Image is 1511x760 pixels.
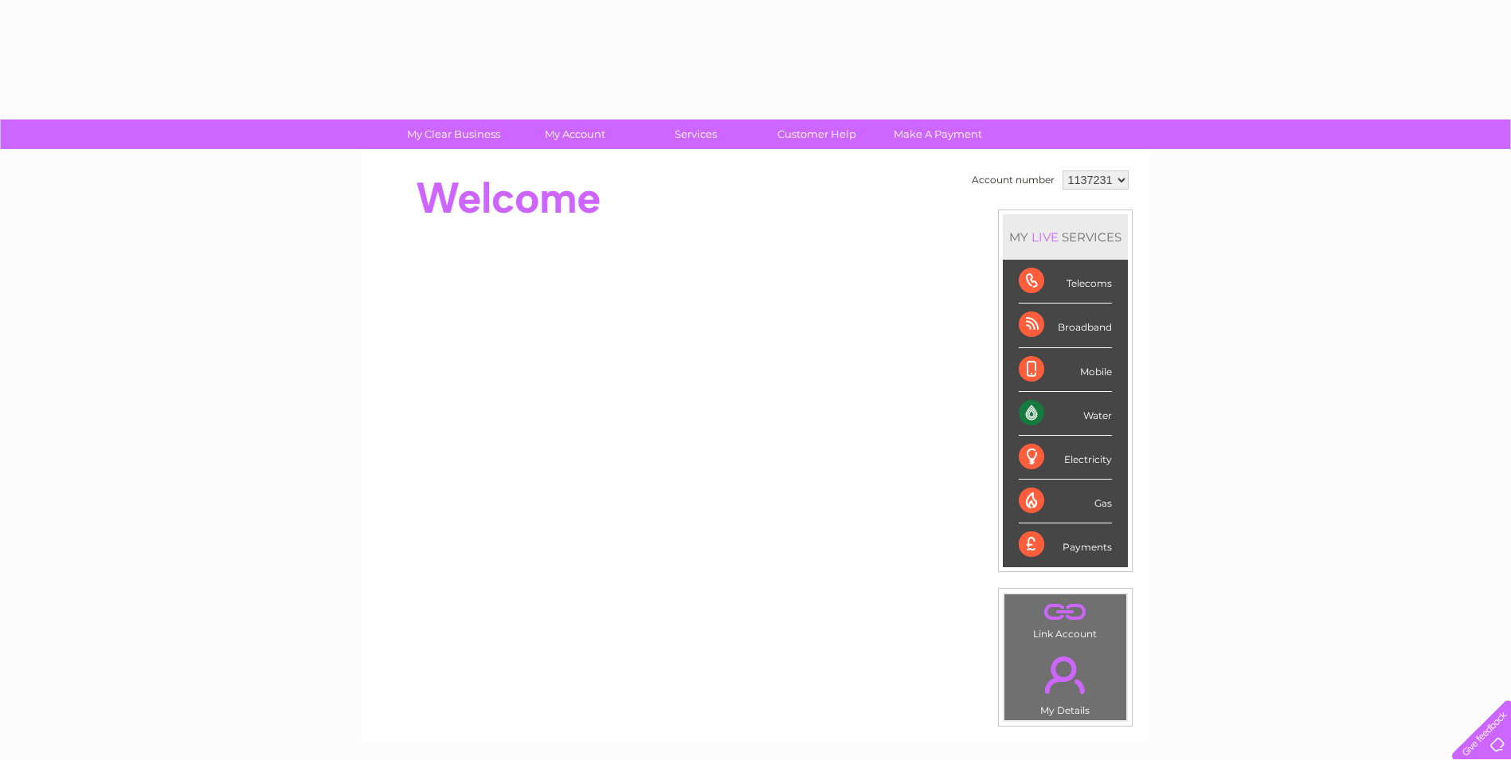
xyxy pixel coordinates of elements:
div: Payments [1019,523,1112,566]
div: Water [1019,392,1112,436]
a: . [1008,647,1122,703]
td: Link Account [1004,594,1127,644]
a: Customer Help [751,119,883,149]
div: Gas [1019,480,1112,523]
a: Make A Payment [872,119,1004,149]
a: My Clear Business [388,119,519,149]
div: Mobile [1019,348,1112,392]
a: . [1008,598,1122,626]
div: Telecoms [1019,260,1112,304]
a: Services [630,119,761,149]
td: My Details [1004,643,1127,721]
a: My Account [509,119,640,149]
div: Broadband [1019,304,1112,347]
div: Electricity [1019,436,1112,480]
div: MY SERVICES [1003,214,1128,260]
td: Account number [968,166,1059,194]
div: LIVE [1028,229,1062,245]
